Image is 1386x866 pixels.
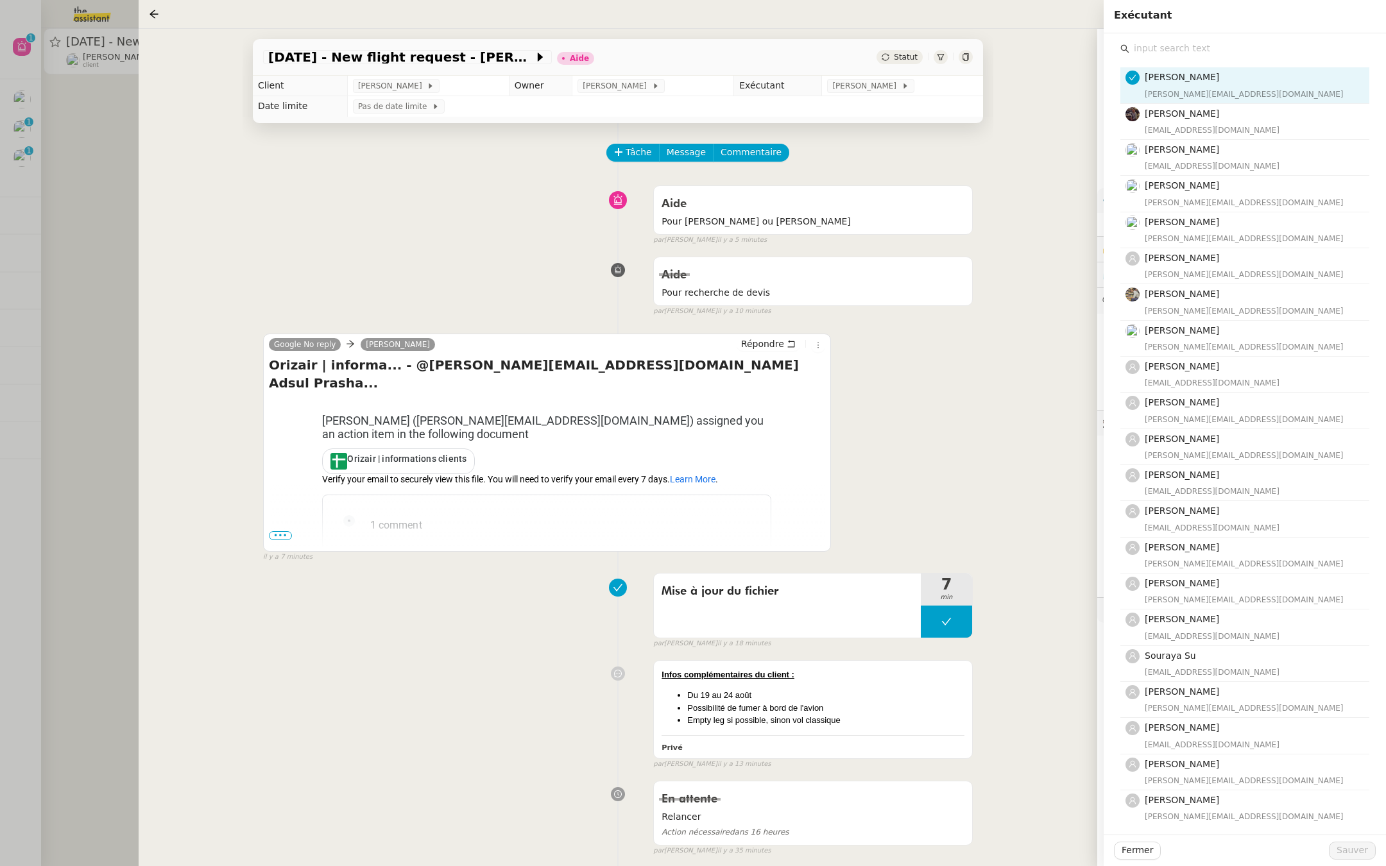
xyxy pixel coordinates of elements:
[269,356,825,392] h4: Orizair | informa... - @[PERSON_NAME][EMAIL_ADDRESS][DOMAIN_NAME] Adsul Prasha...
[1097,288,1386,313] div: 💬Commentaires 1
[1145,377,1362,389] div: [EMAIL_ADDRESS][DOMAIN_NAME]
[1145,325,1219,335] span: [PERSON_NAME]
[1145,557,1362,570] div: [PERSON_NAME][EMAIL_ADDRESS][DOMAIN_NAME]
[1145,413,1362,426] div: [PERSON_NAME][EMAIL_ADDRESS][DOMAIN_NAME]
[1145,470,1219,480] span: [PERSON_NAME]
[894,53,918,62] span: Statut
[1125,107,1140,121] img: 2af2e8ed-4e7a-4339-b054-92d163d57814
[717,759,771,770] span: il y a 13 minutes
[358,80,427,92] span: [PERSON_NAME]
[1145,397,1219,407] span: [PERSON_NAME]
[1145,268,1362,281] div: [PERSON_NAME][EMAIL_ADDRESS][DOMAIN_NAME]
[1145,702,1362,715] div: [PERSON_NAME][EMAIL_ADDRESS][DOMAIN_NAME]
[253,96,347,117] td: Date limite
[734,76,822,96] td: Exécutant
[361,339,435,350] a: [PERSON_NAME]
[1122,843,1153,858] span: Fermer
[583,80,651,92] span: [PERSON_NAME]
[606,144,660,162] button: Tâche
[1102,193,1169,208] span: ⚙️
[268,51,534,64] span: [DATE] - New flight request - [PERSON_NAME] Adsul
[1145,124,1362,137] div: [EMAIL_ADDRESS][DOMAIN_NAME]
[1125,143,1140,157] img: users%2FyQfMwtYgTqhRP2YHWHmG2s2LYaD3%2Favatar%2Fprofile-pic.png
[653,306,771,317] small: [PERSON_NAME]
[717,845,771,856] span: il y a 35 minutes
[509,76,572,96] td: Owner
[1125,287,1140,301] img: 388bd129-7e3b-4cb1-84b4-92a3d763e9b7
[662,214,964,229] span: Pour [PERSON_NAME] ou [PERSON_NAME]
[1145,72,1219,82] span: [PERSON_NAME]
[330,453,347,470] img: icon_1_spreadsheet_x64.png
[322,474,771,484] p: Verify your email to securely view this file. You will need to verify your email every 7 days. .
[1097,262,1386,287] div: ⏲️Tâches 14:31 13actions
[717,306,771,317] span: il y a 10 minutes
[1145,774,1362,787] div: [PERSON_NAME][EMAIL_ADDRESS][DOMAIN_NAME]
[1097,411,1386,436] div: 🕵️Autres demandes en cours 20
[1145,449,1362,462] div: [PERSON_NAME][EMAIL_ADDRESS][DOMAIN_NAME]
[348,520,350,522] img: gm_comment_gm_grey_48dp.png
[570,55,589,62] div: Aide
[662,743,682,752] b: Privé
[1145,305,1362,318] div: [PERSON_NAME][EMAIL_ADDRESS][DOMAIN_NAME]
[721,145,782,160] span: Commentaire
[1145,738,1362,751] div: [EMAIL_ADDRESS][DOMAIN_NAME]
[1097,598,1386,623] div: 🧴Autres
[1102,418,1267,428] span: 🕵️
[670,474,715,484] a: Learn More
[741,337,784,350] span: Répondre
[1145,361,1219,371] span: [PERSON_NAME]
[370,515,422,536] h2: 1 comment
[1125,179,1140,193] img: users%2FxCwB1pXZRPOJFRNlJ86Onbfypl03%2Favatar%2Fguigui-removebg-preview.png
[1145,614,1219,624] span: [PERSON_NAME]
[1329,842,1376,860] button: Sauver
[662,670,794,679] u: Infos complémentaires du client :
[653,638,664,649] span: par
[1145,88,1362,101] div: [PERSON_NAME][EMAIL_ADDRESS][DOMAIN_NAME]
[1145,810,1362,823] div: [PERSON_NAME][EMAIL_ADDRESS][DOMAIN_NAME]
[662,828,789,836] span: dans 16 heures
[687,702,964,715] li: Possibilité de fumer à bord de l'avion
[1102,242,1186,257] span: 🔐
[653,845,664,856] span: par
[687,689,964,702] li: Du 19 au 24 août
[653,306,664,317] span: par
[1145,593,1362,606] div: [PERSON_NAME][EMAIL_ADDRESS][DOMAIN_NAME]
[1145,217,1219,227] span: [PERSON_NAME]
[717,235,767,246] span: il y a 5 minutes
[1145,522,1362,534] div: [EMAIL_ADDRESS][DOMAIN_NAME]
[1102,605,1142,615] span: 🧴
[1145,578,1219,588] span: [PERSON_NAME]
[662,794,717,805] span: En attente
[1145,196,1362,209] div: [PERSON_NAME][EMAIL_ADDRESS][DOMAIN_NAME]
[662,582,913,601] span: Mise à jour du fichier
[1145,289,1219,299] span: [PERSON_NAME]
[1145,722,1219,733] span: [PERSON_NAME]
[1145,630,1362,643] div: [EMAIL_ADDRESS][DOMAIN_NAME]
[1145,485,1362,498] div: [EMAIL_ADDRESS][DOMAIN_NAME]
[1125,216,1140,230] img: users%2FoFdbodQ3TgNoWt9kP3GXAs5oaCq1%2Favatar%2Fprofile-pic.png
[921,577,972,592] span: 7
[1145,795,1219,805] span: [PERSON_NAME]
[1145,253,1219,263] span: [PERSON_NAME]
[1145,650,1196,661] span: Souraya Su
[1145,341,1362,353] div: [PERSON_NAME][EMAIL_ADDRESS][DOMAIN_NAME]
[1145,232,1362,245] div: [PERSON_NAME][EMAIL_ADDRESS][DOMAIN_NAME]
[653,845,771,856] small: [PERSON_NAME]
[269,339,341,350] a: Google No reply
[1145,666,1362,679] div: [EMAIL_ADDRESS][DOMAIN_NAME]
[358,100,432,113] span: Pas de date limite
[1145,434,1219,444] span: [PERSON_NAME]
[1145,144,1219,155] span: [PERSON_NAME]
[662,269,687,281] span: Aide
[653,759,771,770] small: [PERSON_NAME]
[1102,295,1208,305] span: 💬
[1145,160,1362,173] div: [EMAIL_ADDRESS][DOMAIN_NAME]
[1097,237,1386,262] div: 🔐Données client
[1125,324,1140,338] img: users%2FPPrFYTsEAUgQy5cK5MCpqKbOX8K2%2Favatar%2FCapture%20d%E2%80%99e%CC%81cran%202023-06-05%20a%...
[662,810,964,824] span: Relancer
[662,828,730,836] span: Action nécessaire
[653,759,664,770] span: par
[737,337,800,351] button: Répondre
[269,531,292,540] span: •••
[347,454,466,464] span: Orizair | informations clients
